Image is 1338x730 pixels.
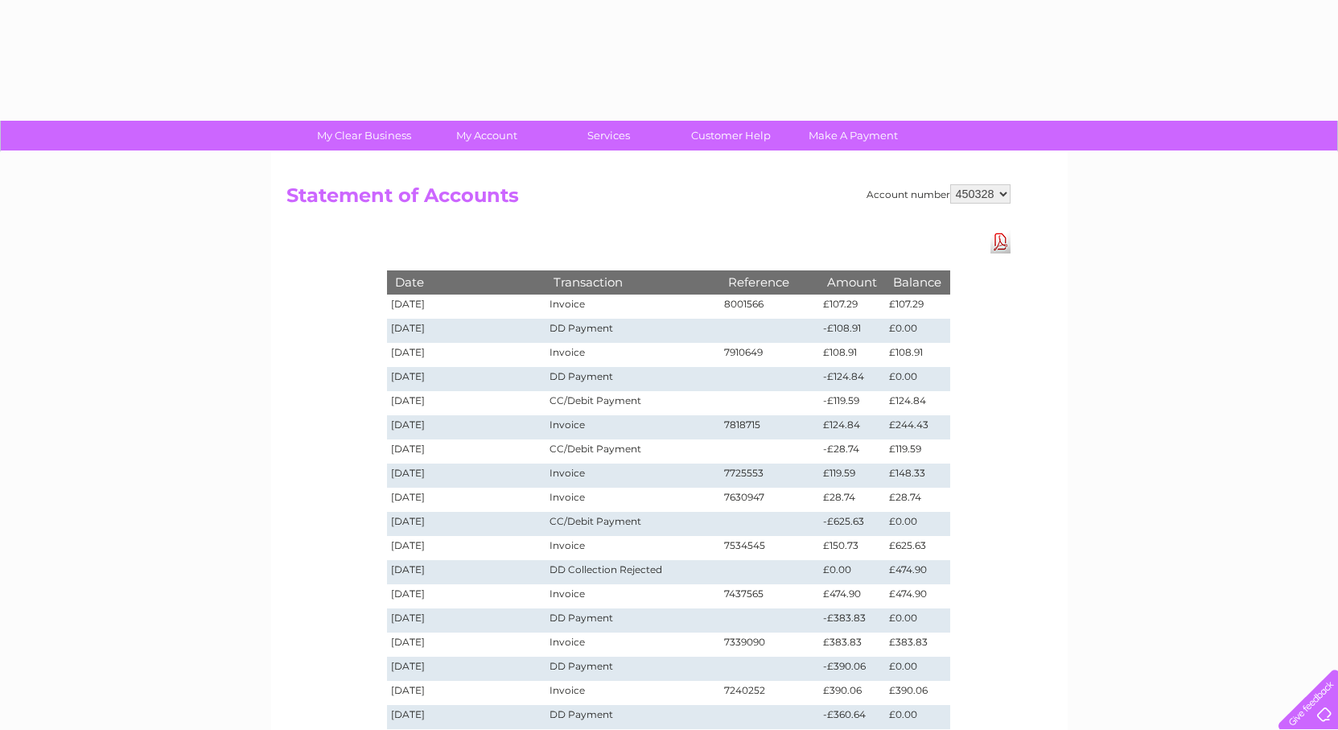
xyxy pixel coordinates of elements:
td: [DATE] [387,536,546,560]
td: £474.90 [885,560,949,584]
td: -£360.64 [819,705,885,729]
td: £148.33 [885,464,949,488]
th: Date [387,270,546,294]
td: £0.00 [885,367,949,391]
td: DD Payment [545,705,719,729]
a: Services [542,121,675,151]
td: [DATE] [387,464,546,488]
td: £0.00 [819,560,885,584]
td: 7910649 [720,343,820,367]
td: [DATE] [387,391,546,415]
td: £383.83 [885,633,949,657]
td: Invoice [545,415,719,439]
td: £119.59 [885,439,949,464]
td: £108.91 [885,343,949,367]
h2: Statement of Accounts [286,184,1011,215]
td: -£28.74 [819,439,885,464]
td: £0.00 [885,608,949,633]
td: CC/Debit Payment [545,512,719,536]
th: Balance [885,270,949,294]
td: £0.00 [885,319,949,343]
td: [DATE] [387,584,546,608]
td: £28.74 [819,488,885,512]
td: £244.43 [885,415,949,439]
a: Customer Help [665,121,797,151]
td: [DATE] [387,295,546,319]
td: 7339090 [720,633,820,657]
td: -£383.83 [819,608,885,633]
td: Invoice [545,681,719,705]
td: £150.73 [819,536,885,560]
td: £474.90 [885,584,949,608]
td: 7534545 [720,536,820,560]
td: £0.00 [885,657,949,681]
a: Download Pdf [990,230,1011,254]
td: DD Payment [545,367,719,391]
td: £625.63 [885,536,949,560]
td: Invoice [545,536,719,560]
td: DD Payment [545,608,719,633]
td: £124.84 [885,391,949,415]
td: CC/Debit Payment [545,391,719,415]
td: £107.29 [819,295,885,319]
td: Invoice [545,464,719,488]
td: -£108.91 [819,319,885,343]
td: [DATE] [387,343,546,367]
td: Invoice [545,488,719,512]
td: CC/Debit Payment [545,439,719,464]
td: Invoice [545,295,719,319]
td: DD Collection Rejected [545,560,719,584]
td: -£124.84 [819,367,885,391]
td: 7725553 [720,464,820,488]
td: Invoice [545,584,719,608]
td: 8001566 [720,295,820,319]
a: Make A Payment [787,121,920,151]
td: -£119.59 [819,391,885,415]
td: [DATE] [387,705,546,729]
div: Account number [867,184,1011,204]
td: 7240252 [720,681,820,705]
td: [DATE] [387,488,546,512]
td: £383.83 [819,633,885,657]
td: [DATE] [387,681,546,705]
td: £474.90 [819,584,885,608]
th: Amount [819,270,885,294]
td: £0.00 [885,512,949,536]
td: -£625.63 [819,512,885,536]
td: Invoice [545,633,719,657]
td: 7437565 [720,584,820,608]
a: My Account [420,121,553,151]
td: -£390.06 [819,657,885,681]
td: 7818715 [720,415,820,439]
th: Transaction [545,270,719,294]
td: £0.00 [885,705,949,729]
th: Reference [720,270,820,294]
td: [DATE] [387,439,546,464]
td: [DATE] [387,608,546,633]
a: My Clear Business [298,121,430,151]
td: [DATE] [387,319,546,343]
td: [DATE] [387,560,546,584]
td: [DATE] [387,657,546,681]
td: [DATE] [387,415,546,439]
td: DD Payment [545,657,719,681]
td: DD Payment [545,319,719,343]
td: [DATE] [387,367,546,391]
td: £107.29 [885,295,949,319]
td: £119.59 [819,464,885,488]
td: Invoice [545,343,719,367]
td: £390.06 [819,681,885,705]
td: [DATE] [387,512,546,536]
td: [DATE] [387,633,546,657]
td: £390.06 [885,681,949,705]
td: £124.84 [819,415,885,439]
td: £108.91 [819,343,885,367]
td: 7630947 [720,488,820,512]
td: £28.74 [885,488,949,512]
